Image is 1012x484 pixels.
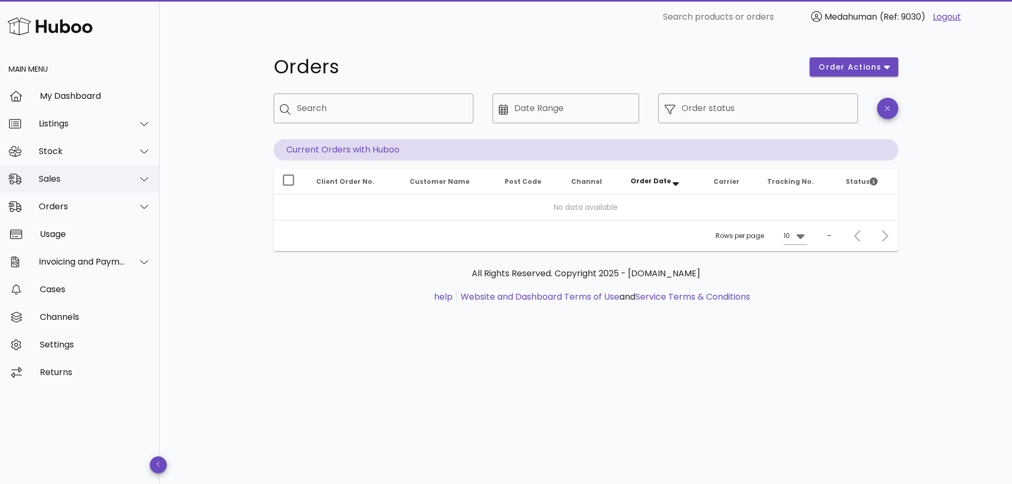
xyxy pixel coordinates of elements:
[39,118,125,129] div: Listings
[784,231,790,241] div: 10
[818,62,882,73] span: order actions
[824,11,877,23] span: Medahuman
[410,177,470,186] span: Customer Name
[635,291,750,303] a: Service Terms & Conditions
[274,194,898,220] td: No data available
[308,169,401,194] th: Client Order No.
[784,227,807,244] div: 10Rows per page:
[457,291,750,303] li: and
[716,220,807,251] div: Rows per page:
[39,146,125,156] div: Stock
[933,11,961,23] a: Logout
[40,312,151,322] div: Channels
[767,177,814,186] span: Tracking No.
[759,169,838,194] th: Tracking No.
[846,177,878,186] span: Status
[39,201,125,211] div: Orders
[837,169,898,194] th: Status
[461,291,619,303] a: Website and Dashboard Terms of Use
[316,177,375,186] span: Client Order No.
[496,169,563,194] th: Post Code
[40,284,151,294] div: Cases
[563,169,622,194] th: Channel
[505,177,541,186] span: Post Code
[40,91,151,101] div: My Dashboard
[274,139,898,160] p: Current Orders with Huboo
[40,229,151,239] div: Usage
[713,177,739,186] span: Carrier
[39,174,125,184] div: Sales
[274,57,797,77] h1: Orders
[7,15,92,38] img: Huboo Logo
[880,11,925,23] span: (Ref: 9030)
[827,231,831,241] div: –
[631,176,671,185] span: Order Date
[705,169,758,194] th: Carrier
[40,339,151,350] div: Settings
[434,291,453,303] a: help
[571,177,602,186] span: Channel
[622,169,705,194] th: Order Date: Sorted descending. Activate to remove sorting.
[810,57,898,77] button: order actions
[401,169,497,194] th: Customer Name
[40,367,151,377] div: Returns
[282,267,890,280] p: All Rights Reserved. Copyright 2025 - [DOMAIN_NAME]
[39,257,125,267] div: Invoicing and Payments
